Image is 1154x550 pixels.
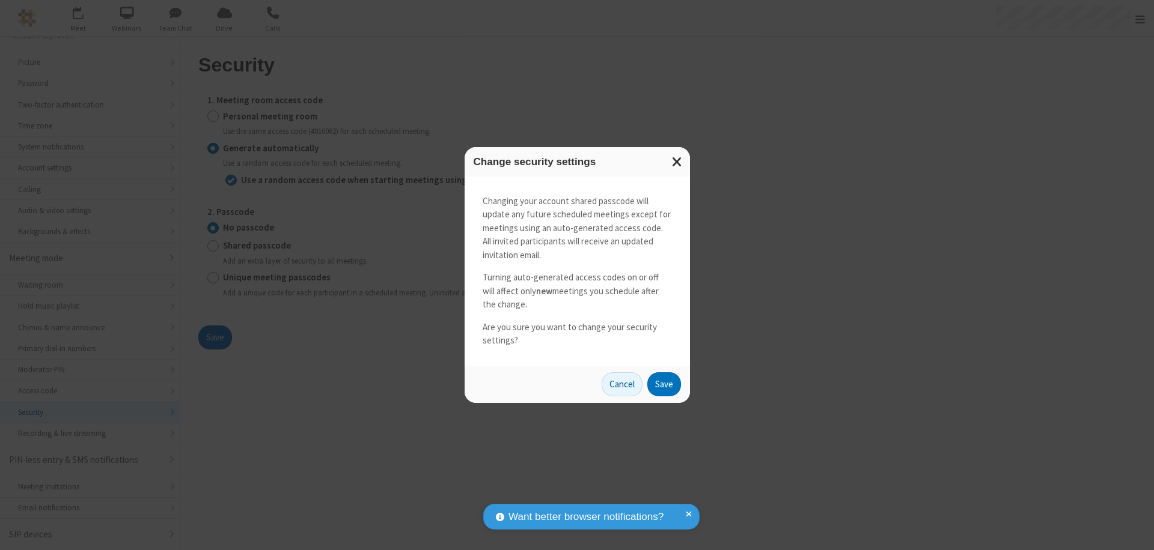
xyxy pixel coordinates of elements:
[474,156,681,168] h3: Change security settings
[602,372,643,396] button: Cancel
[647,372,681,396] button: Save
[536,285,552,297] strong: new
[483,195,672,262] p: Changing your account shared passcode will update any future scheduled meetings except for meetin...
[483,271,672,312] p: Turning auto-generated access codes on or off will affect only meetings you schedule after the ch...
[665,147,690,177] button: Close modal
[508,509,664,525] span: Want better browser notifications?
[483,321,672,348] p: Are you sure you want to change your security settings?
